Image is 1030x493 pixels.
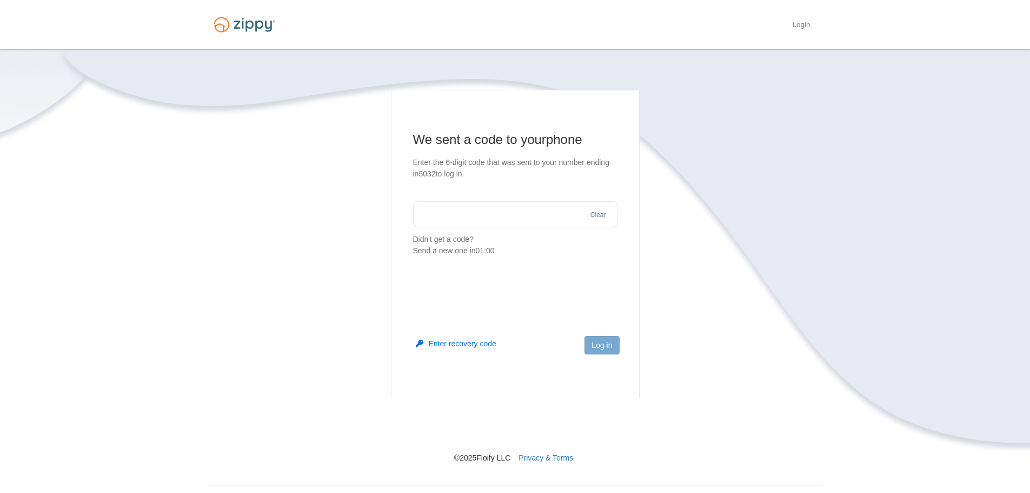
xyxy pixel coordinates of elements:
p: Enter the 6-digit code that was sent to your number ending in 5032 to log in. [413,157,617,180]
a: Login [792,21,810,31]
h1: We sent a code to your phone [413,131,617,148]
button: Log in [584,336,619,354]
a: Privacy & Terms [519,453,573,462]
button: Clear [587,210,609,220]
button: Enter recovery code [416,338,496,349]
img: Logo [207,12,282,37]
p: Didn't get a code? [413,234,617,257]
div: Send a new one in 01:00 [413,245,617,257]
nav: © 2025 Floify LLC [207,398,823,463]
